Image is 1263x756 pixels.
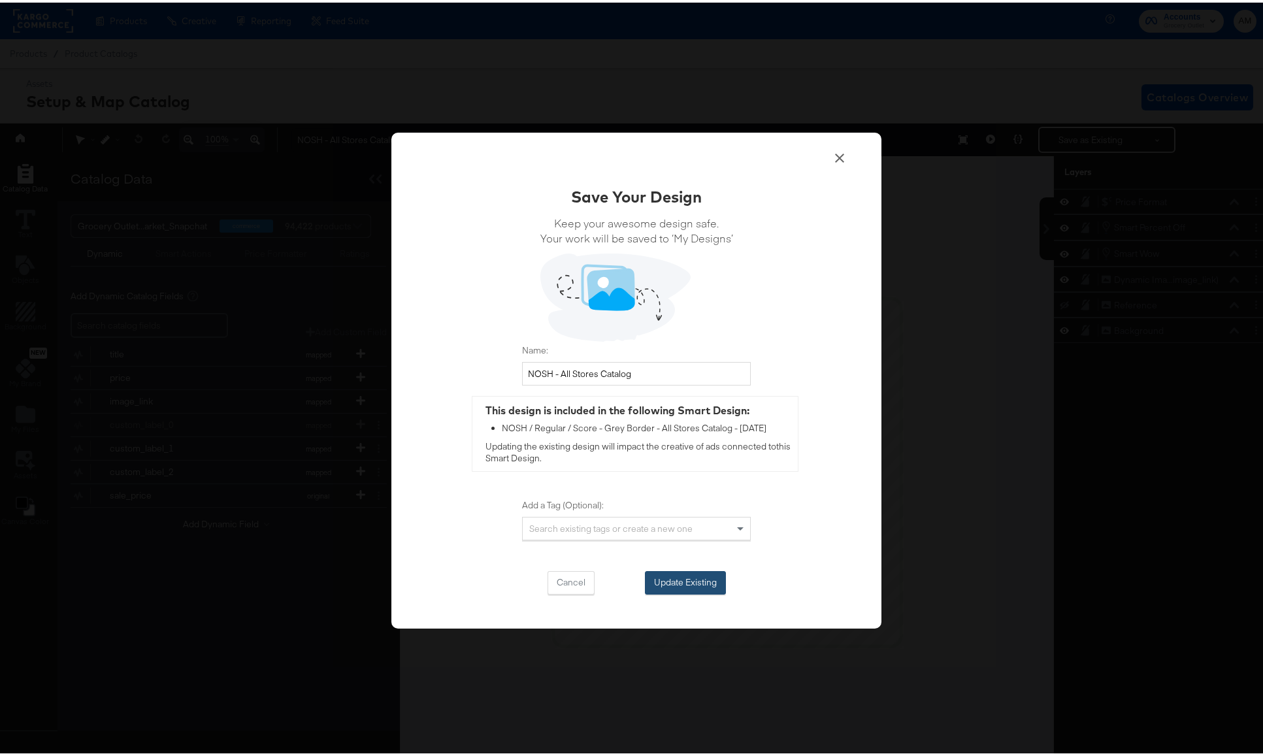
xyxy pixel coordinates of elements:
label: Name: [522,342,751,354]
div: Save Your Design [571,183,702,205]
label: Add a Tag (Optional): [522,497,751,509]
div: This design is included in the following Smart Design: [485,401,791,416]
div: Updating the existing design will impact the creative of ads connected to this Smart Design . [472,394,798,468]
div: Search existing tags or create a new one [523,515,750,537]
button: Cancel [548,568,595,592]
button: Update Existing [645,568,726,592]
span: Your work will be saved to ‘My Designs’ [540,228,733,243]
div: NOSH / Regular / Score - Grey Border - All Stores Catalog - [DATE] [502,420,791,433]
span: Keep your awesome design safe. [540,213,733,228]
